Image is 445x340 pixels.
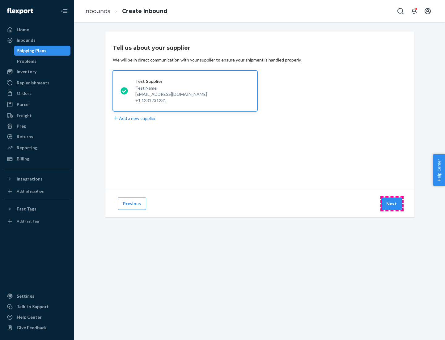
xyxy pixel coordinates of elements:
a: Add Fast Tag [4,216,70,226]
div: Orders [17,90,32,96]
div: Inventory [17,69,36,75]
div: Replenishments [17,80,49,86]
div: Parcel [17,101,30,108]
a: Add Integration [4,186,70,196]
div: Give Feedback [17,325,47,331]
div: Prep [17,123,26,129]
div: Settings [17,293,34,299]
a: Inbounds [4,35,70,45]
div: Billing [17,156,29,162]
div: Fast Tags [17,206,36,212]
a: Freight [4,111,70,121]
div: Home [17,27,29,33]
a: Prep [4,121,70,131]
a: Reporting [4,143,70,153]
button: Previous [118,198,146,210]
button: Open account menu [422,5,434,17]
div: Add Fast Tag [17,219,39,224]
div: Reporting [17,145,37,151]
a: Billing [4,154,70,164]
button: Fast Tags [4,204,70,214]
a: Replenishments [4,78,70,88]
a: Create Inbound [122,8,167,15]
img: Flexport logo [7,8,33,14]
div: Talk to Support [17,304,49,310]
div: Integrations [17,176,43,182]
a: Problems [14,56,71,66]
a: Inbounds [84,8,110,15]
div: Inbounds [17,37,36,43]
a: Settings [4,291,70,301]
a: Talk to Support [4,302,70,312]
a: Orders [4,88,70,98]
div: Shipping Plans [17,48,46,54]
button: Give Feedback [4,323,70,333]
div: Add Integration [17,189,44,194]
h3: Tell us about your supplier [113,44,190,52]
a: Returns [4,132,70,142]
button: Open Search Box [394,5,407,17]
ol: breadcrumbs [79,2,172,20]
a: Inventory [4,67,70,77]
button: Help Center [433,154,445,186]
button: Add a new supplier [113,115,156,121]
a: Shipping Plans [14,46,71,56]
button: Next [381,198,402,210]
div: Problems [17,58,36,64]
div: We will be in direct communication with your supplier to ensure your shipment is handled properly. [113,57,302,63]
div: Freight [17,113,32,119]
button: Open notifications [408,5,420,17]
a: Help Center [4,312,70,322]
div: Returns [17,134,33,140]
a: Home [4,25,70,35]
div: Help Center [17,314,42,320]
button: Integrations [4,174,70,184]
a: Parcel [4,100,70,109]
button: Close Navigation [58,5,70,17]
